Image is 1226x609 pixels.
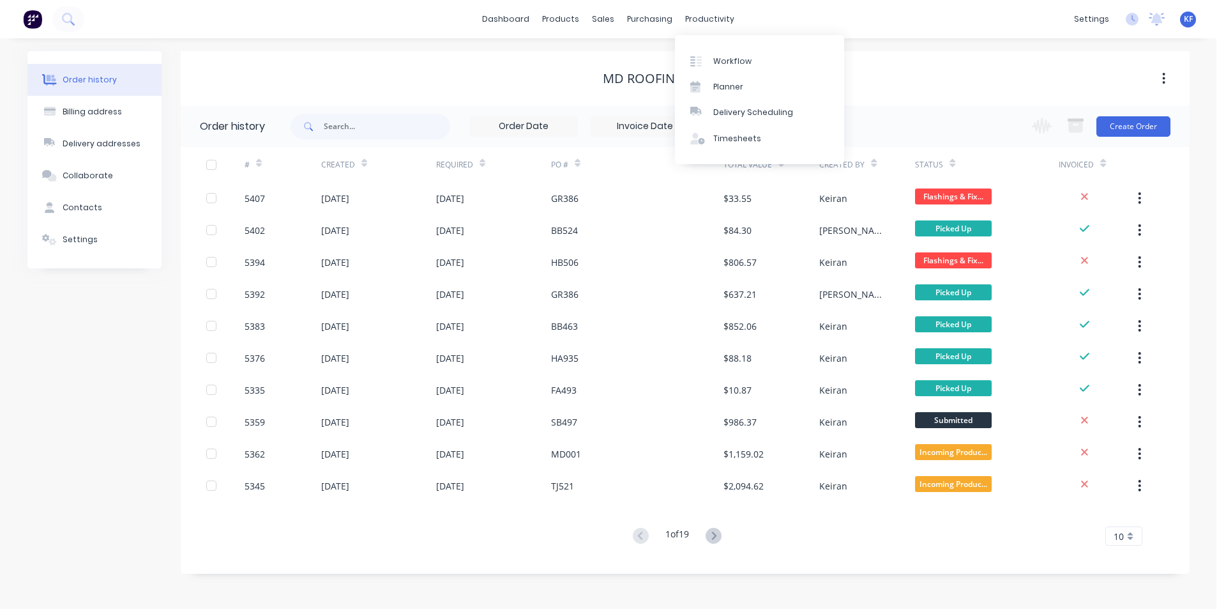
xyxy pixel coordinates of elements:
[245,415,265,429] div: 5359
[723,256,757,269] div: $806.57
[675,48,844,73] a: Workflow
[436,320,464,333] div: [DATE]
[245,147,321,182] div: #
[27,128,162,160] button: Delivery addresses
[245,479,265,493] div: 5345
[915,284,992,300] span: Picked Up
[551,147,723,182] div: PO #
[321,159,355,171] div: Created
[713,133,761,144] div: Timesheets
[27,96,162,128] button: Billing address
[63,170,113,181] div: Collaborate
[436,256,464,269] div: [DATE]
[324,114,450,139] input: Search...
[436,159,473,171] div: Required
[675,126,844,151] a: Timesheets
[321,447,349,461] div: [DATE]
[819,256,847,269] div: Keiran
[819,447,847,461] div: Keiran
[723,479,764,493] div: $2,094.62
[915,476,992,492] span: Incoming Produc...
[819,320,847,333] div: Keiran
[245,447,265,461] div: 5362
[536,10,586,29] div: products
[665,527,689,546] div: 1 of 19
[819,351,847,365] div: Keiran
[915,444,992,460] span: Incoming Produc...
[819,479,847,493] div: Keiran
[713,81,743,93] div: Planner
[436,224,464,237] div: [DATE]
[603,71,768,86] div: MD Roofing NSW Pty Ltd
[436,447,464,461] div: [DATE]
[551,224,578,237] div: BB524
[591,117,699,136] input: Invoice Date
[1096,116,1170,137] button: Create Order
[200,119,265,134] div: Order history
[713,56,752,67] div: Workflow
[551,256,579,269] div: HB506
[915,380,992,396] span: Picked Up
[63,202,102,213] div: Contacts
[1059,147,1135,182] div: Invoiced
[321,351,349,365] div: [DATE]
[915,348,992,364] span: Picked Up
[63,106,122,118] div: Billing address
[1068,10,1116,29] div: settings
[819,147,915,182] div: Created By
[245,320,265,333] div: 5383
[551,288,579,301] div: GR386
[723,192,752,205] div: $33.55
[915,252,992,268] span: Flashings & Fix...
[675,74,844,100] a: Planner
[819,192,847,205] div: Keiran
[723,320,757,333] div: $852.06
[321,415,349,429] div: [DATE]
[321,192,349,205] div: [DATE]
[551,479,574,493] div: TJ521
[470,117,577,136] input: Order Date
[723,415,757,429] div: $986.37
[245,224,265,237] div: 5402
[915,189,992,204] span: Flashings & Fix...
[1114,530,1124,543] span: 10
[819,383,847,397] div: Keiran
[27,192,162,224] button: Contacts
[551,383,577,397] div: FA493
[675,100,844,125] a: Delivery Scheduling
[819,288,889,301] div: [PERSON_NAME]
[723,288,757,301] div: $637.21
[476,10,536,29] a: dashboard
[63,74,117,86] div: Order history
[63,138,140,150] div: Delivery addresses
[321,147,436,182] div: Created
[723,351,752,365] div: $88.18
[436,479,464,493] div: [DATE]
[27,64,162,96] button: Order history
[436,288,464,301] div: [DATE]
[436,192,464,205] div: [DATE]
[551,447,581,461] div: MD001
[723,447,764,461] div: $1,159.02
[819,224,889,237] div: [PERSON_NAME]
[245,288,265,301] div: 5392
[915,412,992,428] span: Submitted
[915,159,943,171] div: Status
[551,159,568,171] div: PO #
[436,351,464,365] div: [DATE]
[27,224,162,256] button: Settings
[245,256,265,269] div: 5394
[245,351,265,365] div: 5376
[551,320,578,333] div: BB463
[321,479,349,493] div: [DATE]
[27,160,162,192] button: Collaborate
[621,10,679,29] div: purchasing
[1184,13,1193,25] span: KF
[679,10,741,29] div: productivity
[245,192,265,205] div: 5407
[245,383,265,397] div: 5335
[915,316,992,332] span: Picked Up
[321,288,349,301] div: [DATE]
[321,256,349,269] div: [DATE]
[321,320,349,333] div: [DATE]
